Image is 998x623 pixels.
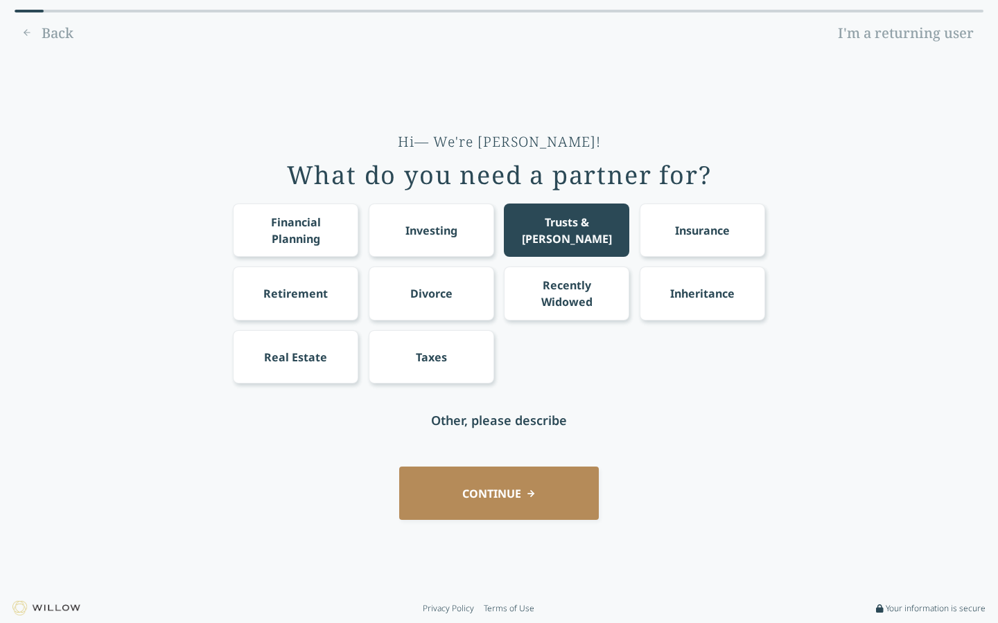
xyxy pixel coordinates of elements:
[670,285,735,302] div: Inheritance
[886,603,986,614] span: Your information is secure
[287,161,712,189] div: What do you need a partner for?
[246,214,346,247] div: Financial Planning
[398,132,601,152] div: Hi— We're [PERSON_NAME]!
[410,285,453,302] div: Divorce
[399,467,599,520] button: CONTINUE
[416,349,447,365] div: Taxes
[675,222,730,239] div: Insurance
[828,22,983,44] a: I'm a returning user
[484,603,534,614] a: Terms of Use
[405,222,457,239] div: Investing
[517,214,617,247] div: Trusts & [PERSON_NAME]
[264,349,327,365] div: Real Estate
[423,603,474,614] a: Privacy Policy
[12,601,80,615] img: Willow logo
[15,10,44,12] div: 0% complete
[431,410,567,430] div: Other, please describe
[517,277,617,310] div: Recently Widowed
[263,285,328,302] div: Retirement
